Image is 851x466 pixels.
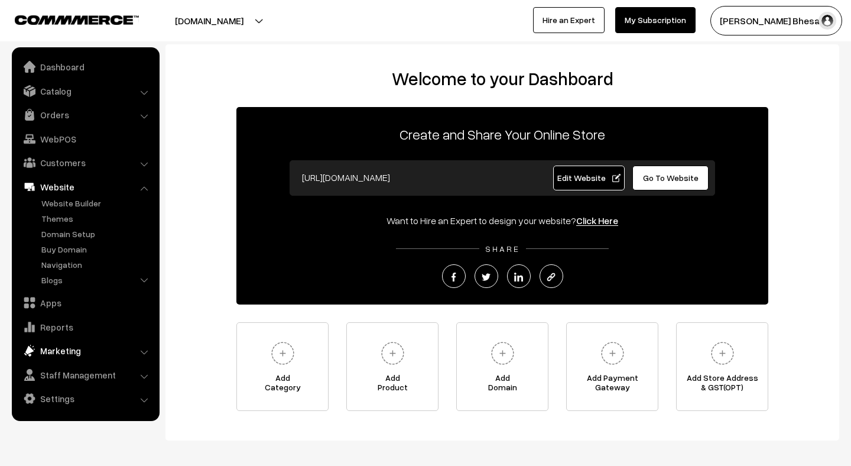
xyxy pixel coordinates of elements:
p: Create and Share Your Online Store [236,124,768,145]
a: Hire an Expert [533,7,605,33]
img: COMMMERCE [15,15,139,24]
span: Add Category [237,373,328,397]
a: Website [15,176,155,198]
a: Customers [15,152,155,173]
a: Edit Website [553,166,625,190]
a: Navigation [38,258,155,271]
a: Themes [38,212,155,225]
a: Marketing [15,340,155,361]
a: Dashboard [15,56,155,77]
a: Apps [15,292,155,313]
button: [PERSON_NAME] Bhesani… [710,6,842,35]
a: Catalog [15,80,155,102]
span: Add Payment Gateway [567,373,658,397]
a: Blogs [38,274,155,286]
a: AddDomain [456,322,548,411]
img: plus.svg [706,337,739,370]
span: Edit Website [557,173,621,183]
span: Go To Website [643,173,699,183]
a: Orders [15,104,155,125]
a: Add Store Address& GST(OPT) [676,322,768,411]
span: SHARE [479,244,526,254]
a: Reports [15,316,155,338]
a: Website Builder [38,197,155,209]
img: plus.svg [486,337,519,370]
a: Go To Website [632,166,709,190]
a: Buy Domain [38,243,155,255]
a: Settings [15,388,155,409]
a: COMMMERCE [15,12,118,26]
span: Add Domain [457,373,548,397]
button: [DOMAIN_NAME] [134,6,285,35]
a: My Subscription [615,7,696,33]
div: Want to Hire an Expert to design your website? [236,213,768,228]
img: user [818,12,836,30]
a: AddCategory [236,322,329,411]
a: Staff Management [15,364,155,386]
a: Add PaymentGateway [566,322,658,411]
a: AddProduct [346,322,439,411]
img: plus.svg [267,337,299,370]
a: Domain Setup [38,228,155,240]
h2: Welcome to your Dashboard [177,68,827,89]
a: WebPOS [15,128,155,150]
span: Add Product [347,373,438,397]
span: Add Store Address & GST(OPT) [677,373,768,397]
img: plus.svg [376,337,409,370]
img: plus.svg [596,337,629,370]
a: Click Here [576,215,618,226]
